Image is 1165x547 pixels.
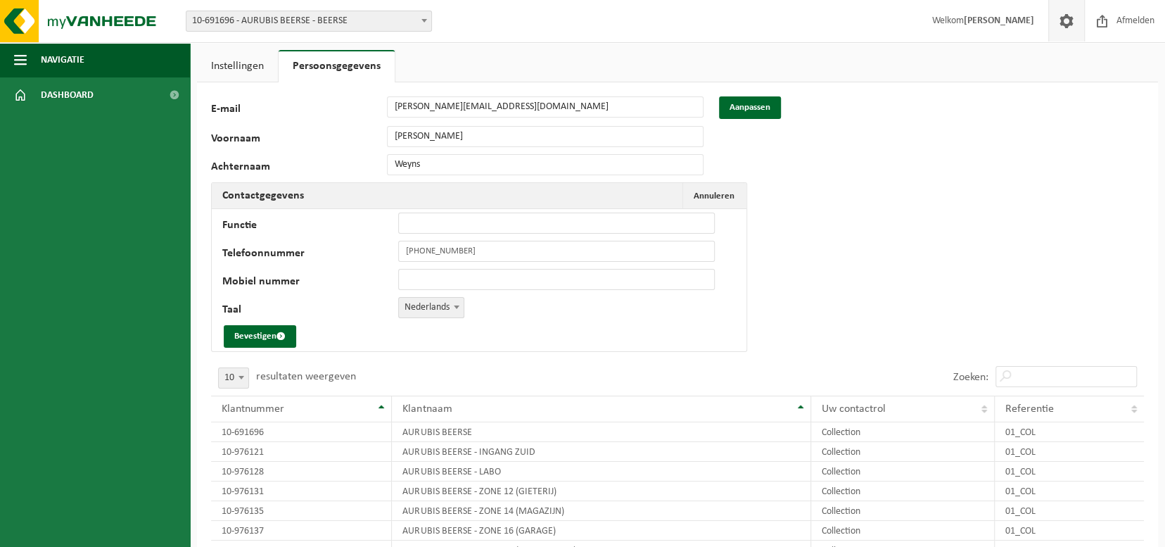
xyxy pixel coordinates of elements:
[811,442,995,462] td: Collection
[995,442,1144,462] td: 01_COL
[387,96,704,118] input: E-mail
[218,367,249,389] span: 10
[811,462,995,482] td: Collection
[197,50,278,82] a: Instellingen
[219,368,248,388] span: 10
[1005,403,1054,415] span: Referentie
[995,482,1144,501] td: 01_COL
[822,403,886,415] span: Uw contactrol
[211,521,392,541] td: 10-976137
[392,442,811,462] td: AURUBIS BEERSE - INGANG ZUID
[211,462,392,482] td: 10-976128
[811,521,995,541] td: Collection
[222,304,398,318] label: Taal
[953,372,988,383] label: Zoeken:
[811,422,995,442] td: Collection
[392,422,811,442] td: AURUBIS BEERSE
[222,220,398,234] label: Functie
[186,11,431,31] span: 10-691696 - AURUBIS BEERSE - BEERSE
[211,422,392,442] td: 10-691696
[402,403,452,415] span: Klantnaam
[995,462,1144,482] td: 01_COL
[41,77,94,113] span: Dashboard
[211,133,387,147] label: Voornaam
[398,297,464,318] span: Nederlands
[995,422,1144,442] td: 01_COL
[186,11,432,32] span: 10-691696 - AURUBIS BEERSE - BEERSE
[964,15,1034,26] strong: [PERSON_NAME]
[682,183,745,208] button: Annuleren
[211,161,387,175] label: Achternaam
[222,403,284,415] span: Klantnummer
[211,442,392,462] td: 10-976121
[995,521,1144,541] td: 01_COL
[41,42,84,77] span: Navigatie
[212,183,314,208] h2: Contactgegevens
[211,103,387,119] label: E-mail
[392,482,811,501] td: AURUBIS BEERSE - ZONE 12 (GIETERIJ)
[224,325,296,348] button: Bevestigen
[811,501,995,521] td: Collection
[222,276,398,290] label: Mobiel nummer
[399,298,464,317] span: Nederlands
[995,501,1144,521] td: 01_COL
[256,371,356,382] label: resultaten weergeven
[694,191,734,201] span: Annuleren
[279,50,395,82] a: Persoonsgegevens
[811,482,995,501] td: Collection
[392,501,811,521] td: AURUBIS BEERSE - ZONE 14 (MAGAZIJN)
[211,482,392,501] td: 10-976131
[392,521,811,541] td: AURUBIS BEERSE - ZONE 16 (GARAGE)
[392,462,811,482] td: AURUBIS BEERSE - LABO
[222,248,398,262] label: Telefoonnummer
[719,96,781,119] button: Aanpassen
[211,501,392,521] td: 10-976135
